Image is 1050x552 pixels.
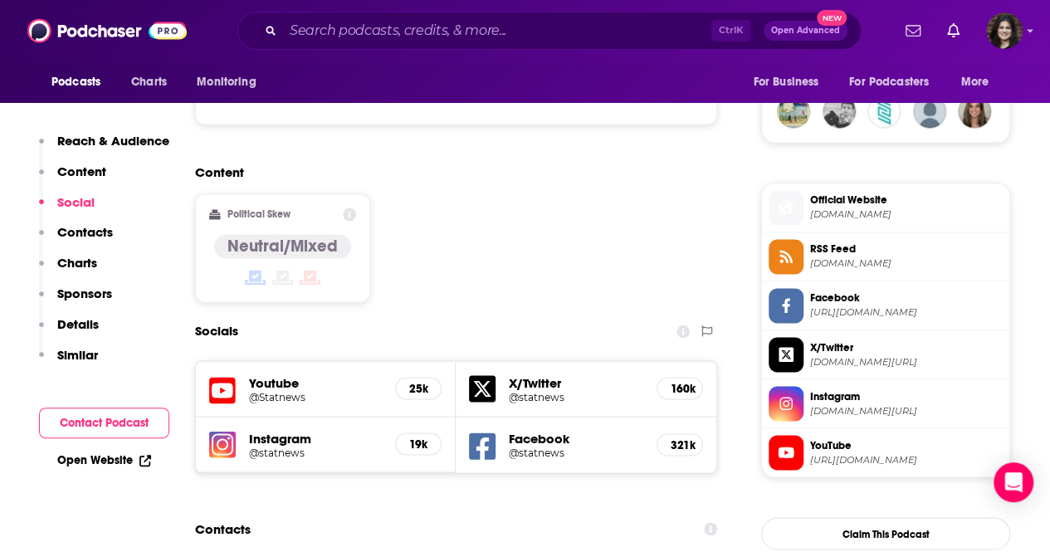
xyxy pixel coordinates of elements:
[509,446,642,458] a: @statnews
[57,224,113,240] p: Contacts
[409,381,427,395] h5: 25k
[237,12,862,50] div: Search podcasts, credits, & more...
[197,71,256,94] span: Monitoring
[753,71,818,94] span: For Business
[39,133,169,164] button: Reach & Audience
[227,236,338,256] h4: Neutral/Mixed
[769,386,1003,421] a: Instagram[DOMAIN_NAME][URL]
[769,190,1003,225] a: Official Website[DOMAIN_NAME]
[810,242,1003,256] span: RSS Feed
[777,95,810,128] img: icandoitbudy
[57,194,95,210] p: Social
[769,435,1003,470] a: YouTube[URL][DOMAIN_NAME]
[185,66,277,98] button: open menu
[39,255,97,286] button: Charts
[51,71,100,94] span: Podcasts
[810,208,1003,221] span: soundcloud.com
[57,347,98,363] p: Similar
[961,71,989,94] span: More
[249,390,382,403] a: @Statnews
[195,164,704,180] h2: Content
[57,255,97,271] p: Charts
[810,340,1003,354] span: X/Twitter
[810,306,1003,319] span: https://www.facebook.com/statnews
[671,437,689,452] h5: 321k
[409,437,427,451] h5: 19k
[810,355,1003,368] span: twitter.com/statnews
[769,337,1003,372] a: X/Twitter[DOMAIN_NAME][URL]
[986,12,1023,49] button: Show profile menu
[39,164,106,194] button: Content
[810,453,1003,466] span: https://www.youtube.com/@Statnews
[509,374,642,390] h5: X/Twitter
[764,21,847,41] button: Open AdvancedNew
[39,347,98,378] button: Similar
[249,430,382,446] h5: Instagram
[817,10,847,26] span: New
[867,95,901,128] img: laurenglaza
[39,408,169,438] button: Contact Podcast
[940,17,966,45] a: Show notifications dropdown
[986,12,1023,49] img: User Profile
[120,66,177,98] a: Charts
[958,95,991,128] img: lizzieroman
[810,193,1003,208] span: Official Website
[950,66,1010,98] button: open menu
[769,288,1003,323] a: Facebook[URL][DOMAIN_NAME]
[994,462,1033,502] div: Open Intercom Messenger
[195,315,238,347] h2: Socials
[57,133,169,149] p: Reach & Audience
[771,27,840,35] span: Open Advanced
[57,164,106,179] p: Content
[823,95,856,128] img: PhdSobko
[986,12,1023,49] span: Logged in as amandavpr
[39,194,95,225] button: Social
[57,286,112,301] p: Sponsors
[838,66,953,98] button: open menu
[57,453,151,467] a: Open Website
[899,17,927,45] a: Show notifications dropdown
[249,374,382,390] h5: Youtube
[810,404,1003,417] span: instagram.com/statnews
[40,66,122,98] button: open menu
[39,286,112,316] button: Sponsors
[39,224,113,255] button: Contacts
[711,20,750,42] span: Ctrl K
[810,257,1003,270] span: feeds.megaphone.fm
[27,15,187,46] img: Podchaser - Follow, Share and Rate Podcasts
[769,239,1003,274] a: RSS Feed[DOMAIN_NAME]
[509,390,642,403] a: @statnews
[810,291,1003,305] span: Facebook
[741,66,839,98] button: open menu
[227,208,291,220] h2: Political Skew
[57,316,99,332] p: Details
[509,430,642,446] h5: Facebook
[849,71,929,94] span: For Podcasters
[761,517,1010,550] button: Claim This Podcast
[39,316,99,347] button: Details
[810,388,1003,403] span: Instagram
[195,513,251,545] h2: Contacts
[209,431,236,457] img: iconImage
[283,17,711,44] input: Search podcasts, credits, & more...
[131,71,167,94] span: Charts
[810,437,1003,452] span: YouTube
[913,95,946,128] img: oncdoc7
[249,446,382,458] a: @statnews
[671,381,689,395] h5: 160k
